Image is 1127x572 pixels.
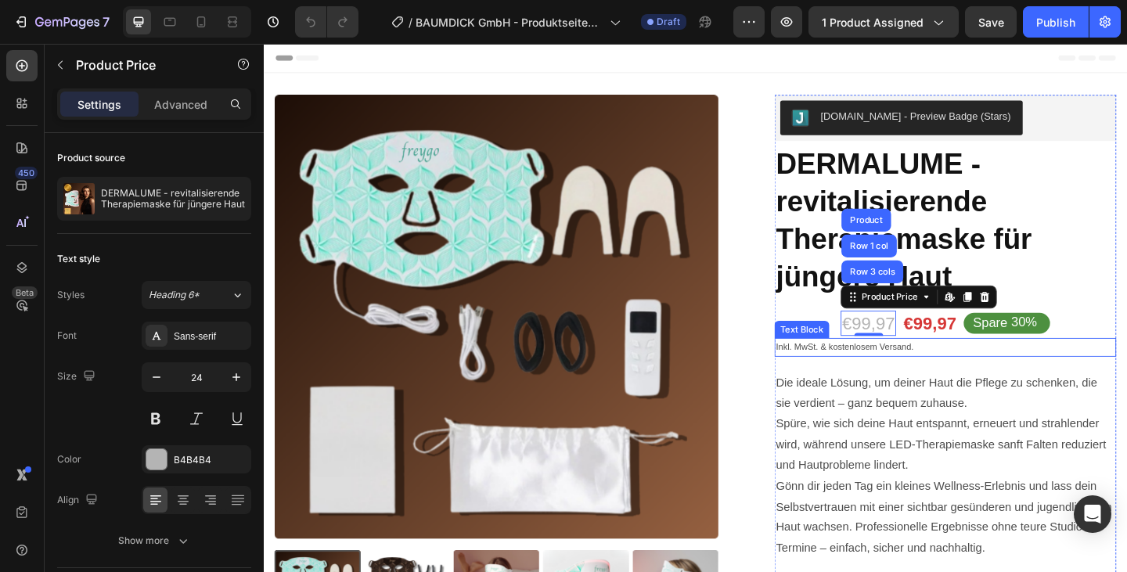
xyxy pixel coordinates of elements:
[1036,14,1075,31] div: Publish
[1074,495,1111,533] div: Open Intercom Messenger
[295,6,358,38] div: Undo/Redo
[657,15,680,29] span: Draft
[557,322,926,339] p: Inkl. MwSt. & kostenlosem Versand.
[978,16,1004,29] span: Save
[57,151,125,165] div: Product source
[77,96,121,113] p: Settings
[559,304,612,318] div: Text Block
[57,252,100,266] div: Text style
[15,167,38,179] div: 450
[142,281,251,309] button: Heading 6*
[635,215,682,225] div: Row 1 col
[118,533,191,549] div: Show more
[154,96,207,113] p: Advanced
[409,14,412,31] span: /
[57,288,85,302] div: Styles
[822,14,924,31] span: 1 product assigned
[769,293,812,315] div: Spare
[76,56,209,74] p: Product Price
[635,243,690,253] div: Row 3 cols
[57,366,99,387] div: Size
[57,329,77,343] div: Font
[63,183,95,214] img: product feature img
[647,268,715,282] div: Product Price
[808,6,959,38] button: 1 product assigned
[6,6,117,38] button: 7
[264,44,1127,572] iframe: Design area
[557,358,926,560] p: Die ideale Lösung, um deiner Haut die Pflege zu schenken, die sie verdient – ganz bequem zuhause....
[812,293,843,314] div: 30%
[1023,6,1089,38] button: Publish
[149,288,200,302] span: Heading 6*
[174,453,247,467] div: B4B4B4
[574,71,593,90] img: Judgeme.png
[416,14,603,31] span: BAUMDICK GmbH - Produktseitenlayout V1.0
[57,527,251,555] button: Show more
[635,187,676,196] div: Product
[628,290,688,318] div: €99,97
[57,490,101,511] div: Align
[174,329,247,344] div: Sans-serif
[101,188,245,210] p: DERMALUME - revitalisierende Therapiemaske für jüngere Haut
[606,71,813,88] div: [DOMAIN_NAME] - Preview Badge (Stars)
[556,109,927,275] h1: DERMALUME - revitalisierende Therapiemaske für jüngere Haut
[57,452,81,466] div: Color
[12,286,38,299] div: Beta
[103,13,110,31] p: 7
[694,290,754,318] div: €99,97
[562,62,826,99] button: Judge.me - Preview Badge (Stars)
[965,6,1017,38] button: Save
